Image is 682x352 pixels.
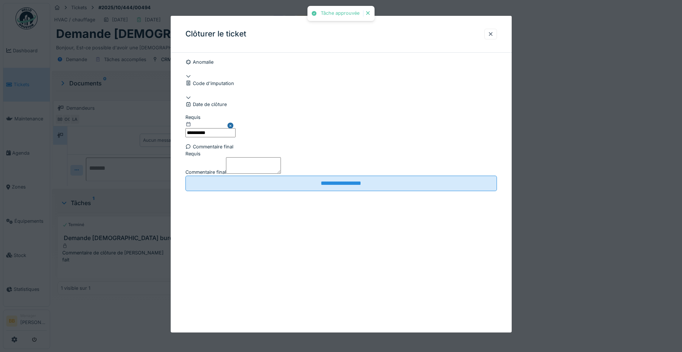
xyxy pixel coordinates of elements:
div: Commentaire final [185,143,497,150]
div: Date de clôture [185,101,497,108]
button: Close [227,114,236,137]
div: Requis [185,150,497,157]
h3: Clôturer le ticket [185,29,246,39]
label: Commentaire final [185,169,226,176]
div: Tâche approuvée [321,10,359,17]
div: Anomalie [185,59,497,66]
div: Code d'imputation [185,80,497,87]
div: Requis [185,114,236,121]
